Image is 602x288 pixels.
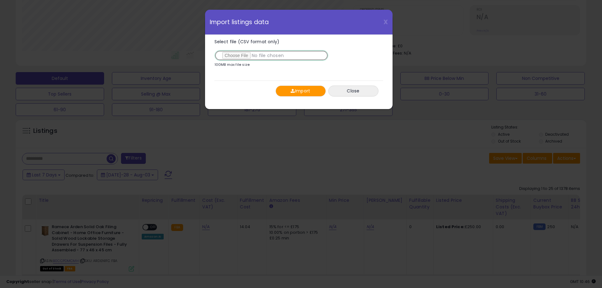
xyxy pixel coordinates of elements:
[214,39,280,45] span: Select file (CSV format only)
[383,18,388,26] span: X
[276,86,326,97] button: Import
[328,86,378,97] button: Close
[210,19,269,25] span: Import listings data
[214,63,250,66] p: 100MB max file size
